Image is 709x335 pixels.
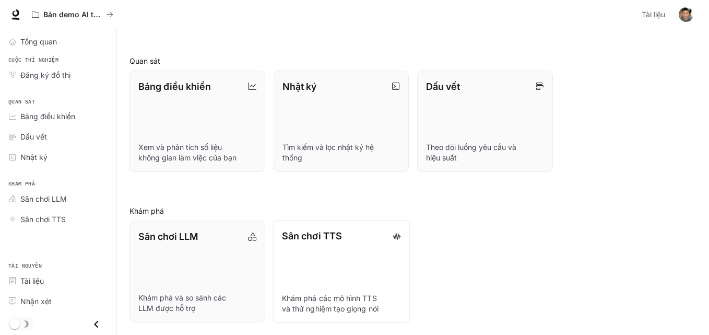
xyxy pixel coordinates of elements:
font: Nhận xét [20,297,52,306]
a: Tổng quan [4,32,112,51]
a: Tài liệu [4,272,112,290]
button: Hình đại diện của người dùng [676,4,696,25]
a: Sân chơi LLMKhám phá và so sánh các LLM được hỗ trợ [129,221,265,322]
a: Nhận xét [4,292,112,310]
font: Quan sát [8,98,35,105]
font: Dấu vết [426,81,460,92]
a: Sân chơi LLM [4,190,112,208]
font: Bảng điều khiển [138,81,211,92]
font: Nhật ký [282,81,316,92]
font: Bản demo AI trong thế giới thực [43,10,158,19]
a: Bảng điều khiển [4,107,112,125]
a: Sân chơi TTS [4,210,112,228]
a: Sân chơi TTSKhám phá các mô hình TTS và thử nghiệm tạo giọng nói [273,220,409,323]
button: Tất cả không gian làm việc [27,4,118,25]
font: Dấu vết [20,132,47,141]
font: Sân chơi LLM [20,194,67,203]
font: Sân chơi LLM [138,231,198,242]
font: Quan sát [129,56,160,65]
font: Tổng quan [20,37,57,46]
a: Nhật kýTìm kiếm và lọc nhật ký hệ thống [274,71,409,172]
font: Khám phá [129,206,164,215]
span: Chuyển đổi chế độ tối [9,318,20,329]
button: Đóng ngăn kéo [85,314,108,335]
font: Khám phá các mô hình TTS và thử nghiệm tạo giọng nói [281,293,378,313]
font: Tài liệu [20,276,44,285]
font: Xem và phân tích số liệu không gian làm việc của bạn [138,143,237,162]
a: Nhật ký [4,148,112,166]
font: Khám phá và so sánh các LLM được hỗ trợ [138,293,226,313]
font: Tìm kiếm và lọc nhật ký hệ thống [282,143,374,162]
a: Dấu vếtTheo dõi luồng yêu cầu và hiệu suất [417,71,553,172]
a: Tài liệu [637,4,671,25]
img: Hình đại diện của người dùng [679,7,693,22]
font: Cuộc thí nghiệm [8,56,58,63]
font: Khám phá [8,180,35,187]
font: Tài nguyên [8,262,42,269]
font: Sân chơi TTS [281,230,341,241]
font: Đăng ký đồ thị [20,71,70,79]
font: Theo dõi luồng yêu cầu và hiệu suất [426,143,516,162]
font: Bảng điều khiển [20,112,75,121]
a: Đăng ký đồ thị [4,66,112,84]
font: Nhật ký [20,153,48,161]
font: Sân chơi TTS [20,215,66,224]
font: Tài liệu [642,10,665,19]
a: Bảng điều khiểnXem và phân tích số liệu không gian làm việc của bạn [129,71,265,172]
a: Dấu vết [4,128,112,146]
